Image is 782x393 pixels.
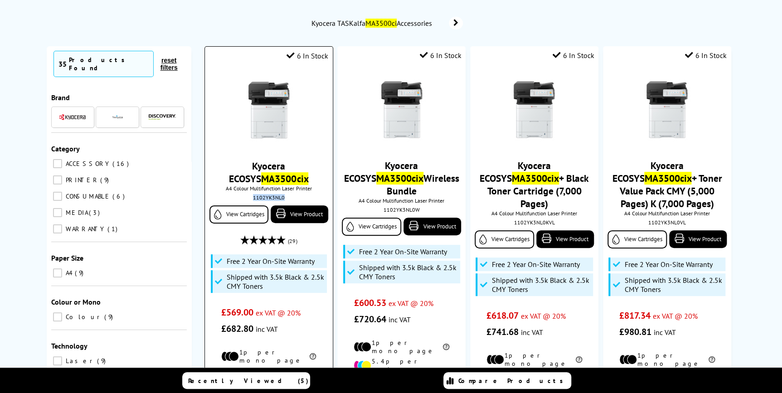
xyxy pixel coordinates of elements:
span: inc VAT [654,328,676,337]
span: inc VAT [388,315,410,324]
span: (29) [288,233,297,250]
div: 1102YK3NL0 [212,194,325,201]
span: CONSUMABLE [63,192,112,200]
mark: MA3500cix [261,172,308,185]
span: Free 2 Year On-Site Warranty [227,257,315,266]
span: Free 2 Year On-Site Warranty [359,247,447,256]
span: 35 [58,59,67,68]
span: £817.34 [619,310,651,321]
img: Discovery [149,114,176,120]
span: £980.81 [619,326,651,338]
span: Shipped with 3.5k Black & 2.5k CMY Toners [227,272,325,291]
span: WARRANTY [63,225,107,233]
a: View Cartridges [209,205,268,223]
span: 9 [75,269,86,277]
input: Colour 9 [53,312,62,321]
img: Kyocera-MA3500cix-Front-Small.jpg [633,76,701,144]
li: 1p per mono page [221,348,316,364]
span: A4 [63,269,74,277]
mark: MA3500cix [644,172,691,184]
span: 1 [107,225,120,233]
div: 6 In Stock [287,51,328,60]
div: Products Found [69,56,149,72]
span: £741.68 [486,326,519,338]
a: Kyocera ECOSYSMA3500cix [229,160,308,185]
div: 6 In Stock [552,51,594,60]
span: A4 Colour Multifunction Laser Printer [209,185,328,192]
a: Kyocera TASKalfaMA3500ciAccessories [311,17,463,29]
a: Compare Products [443,372,571,389]
a: View Product [271,205,328,223]
span: A4 Colour Multifunction Laser Printer [342,197,461,204]
img: Navigator [112,112,123,123]
a: Kyocera ECOSYSMA3500cixWireless Bundle [344,159,459,197]
span: inc VAT [521,328,543,337]
a: View Product [403,218,461,235]
span: Kyocera TASKalfa Accessories [311,19,436,28]
input: Laser 9 [53,356,62,365]
span: 3 [89,209,102,217]
span: MEDIA [63,209,88,217]
a: View Product [536,230,594,248]
a: Kyocera ECOSYSMA3500cix+ Black Toner Cartridge (7,000 Pages) [480,159,589,210]
span: ex VAT @ 20% [256,308,301,317]
div: 1102YK3NL0KVL [477,219,592,226]
li: 5.4p per colour page [354,357,449,374]
input: CONSUMABLE 6 [53,192,62,201]
img: Kyocera-MA3500cix-Front-Small.jpg [368,76,436,144]
li: 1p per mono page [486,351,582,368]
button: reset filters [154,56,185,72]
input: WARRANTY 1 [53,224,62,233]
div: 6 In Stock [419,51,461,60]
input: ACCESSORY 16 [53,159,62,168]
span: £720.64 [354,313,386,325]
span: ex VAT @ 20% [388,299,433,308]
span: Brand [51,93,70,102]
li: 1p per mono page [619,351,715,368]
mark: MA3500ci [365,19,397,28]
span: ex VAT @ 20% [653,311,698,320]
span: 9 [104,313,115,321]
span: Paper Size [51,253,83,262]
span: ex VAT @ 20% [521,311,566,320]
span: 9 [97,357,108,365]
span: Shipped with 3.5k Black & 2.5k CMY Toners [491,276,590,294]
span: Free 2 Year On-Site Warranty [624,260,712,269]
span: inc VAT [256,325,278,334]
span: 6 [112,192,127,200]
span: Laser [63,357,96,365]
span: Category [51,144,80,153]
img: Kyocera [59,114,86,121]
span: Colour or Mono [51,297,101,306]
li: 5.4p per colour page [221,367,316,383]
span: £600.53 [354,297,386,309]
span: Technology [51,341,87,350]
a: View Cartridges [475,230,534,248]
mark: MA3500cix [512,172,559,184]
a: Kyocera ECOSYSMA3500cix+ Toner Value Pack CMY (5,000 Pages) K (7,000 Pages) [612,159,722,210]
span: A4 Colour Multifunction Laser Printer [607,210,727,217]
span: PRINTER [63,176,99,184]
img: Kyocera-MA3500cix-Front-Small.jpg [500,76,568,144]
mark: MA3500cix [376,172,423,184]
input: MEDIA 3 [53,208,62,217]
div: 6 In Stock [685,51,727,60]
span: £618.07 [486,310,519,321]
span: Colour [63,313,103,321]
span: Shipped with 3.5k Black & 2.5k CMY Toners [624,276,723,294]
div: 1102YK3NL0W [344,206,459,213]
input: PRINTER 9 [53,175,62,184]
span: 9 [100,176,111,184]
a: View Cartridges [607,230,667,248]
span: Shipped with 3.5k Black & 2.5k CMY Toners [359,263,458,281]
li: 1p per mono page [354,339,449,355]
a: View Cartridges [342,218,401,236]
span: Compare Products [458,377,568,385]
input: A4 9 [53,268,62,277]
span: £682.80 [221,323,253,335]
span: £569.00 [221,306,253,318]
span: Free 2 Year On-Site Warranty [491,260,579,269]
span: Recently Viewed (5) [188,377,309,385]
a: Recently Viewed (5) [182,372,310,389]
a: View Product [669,230,727,248]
